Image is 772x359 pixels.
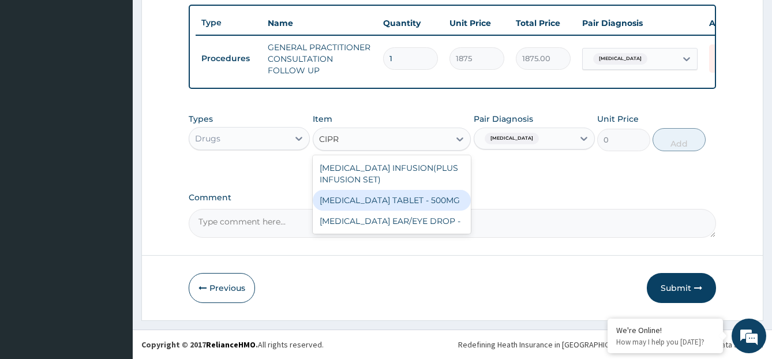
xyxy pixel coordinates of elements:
span: We're online! [67,107,159,223]
div: [MEDICAL_DATA] EAR/EYE DROP - [313,211,471,231]
button: Submit [647,273,716,303]
th: Actions [703,12,761,35]
a: RelianceHMO [206,339,256,350]
textarea: Type your message and hit 'Enter' [6,238,220,278]
th: Pair Diagnosis [576,12,703,35]
div: Redefining Heath Insurance in [GEOGRAPHIC_DATA] using Telemedicine and Data Science! [458,339,763,350]
span: [MEDICAL_DATA] [485,133,539,144]
td: Procedures [196,48,262,69]
button: Previous [189,273,255,303]
button: Add [653,128,705,151]
th: Name [262,12,377,35]
label: Unit Price [597,113,639,125]
th: Total Price [510,12,576,35]
div: We're Online! [616,325,714,335]
p: How may I help you today? [616,337,714,347]
th: Quantity [377,12,444,35]
label: Item [313,113,332,125]
div: Minimize live chat window [189,6,217,33]
div: [MEDICAL_DATA] TABLET - 500MG [313,190,471,211]
span: [MEDICAL_DATA] [593,53,647,65]
div: Chat with us now [60,65,194,80]
div: [MEDICAL_DATA] INFUSION(PLUS INFUSION SET) [313,158,471,190]
label: Pair Diagnosis [474,113,533,125]
label: Types [189,114,213,124]
img: d_794563401_company_1708531726252_794563401 [21,58,47,87]
th: Unit Price [444,12,510,35]
strong: Copyright © 2017 . [141,339,258,350]
th: Type [196,12,262,33]
footer: All rights reserved. [133,330,772,359]
label: Comment [189,193,717,203]
td: GENERAL PRACTITIONER CONSULTATION FOLLOW UP [262,36,377,82]
div: Drugs [195,133,220,144]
